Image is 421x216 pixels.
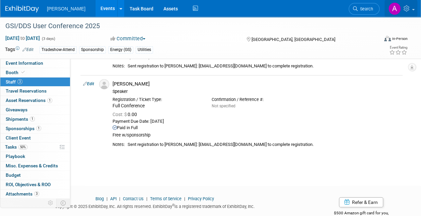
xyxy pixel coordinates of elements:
div: Payment Due Date: [DATE] [113,119,400,124]
img: Associate-Profile-5.png [99,79,109,89]
span: Event Information [6,60,43,66]
a: Attachments3 [0,190,70,199]
a: Privacy Policy [188,196,214,201]
span: Budget [6,172,21,178]
span: | [118,196,122,201]
span: Booth [6,70,26,75]
span: 50% [18,145,27,150]
span: Tasks [5,144,27,150]
div: Speaker [113,89,400,94]
span: ROI, Objectives & ROO [6,182,51,187]
a: Edit [22,47,33,52]
div: Utilities [136,46,153,53]
a: Client Event [0,133,70,143]
div: Notes: [113,142,125,147]
img: ExhibitDay [5,6,39,12]
a: Contact Us [123,196,144,201]
a: Sponsorships1 [0,124,70,133]
a: Shipments1 [0,115,70,124]
span: 3 [34,191,39,196]
span: (3 days) [41,37,55,41]
span: Not specified [212,104,235,108]
td: Toggle Event Tabs [57,199,70,207]
span: Staff [6,79,22,85]
a: API [110,196,117,201]
div: Tradeshow-Attend [40,46,77,53]
a: Staff3 [0,77,70,87]
span: Misc. Expenses & Credits [6,163,58,168]
div: Full Conference [113,103,202,109]
div: Sponsorship [79,46,106,53]
a: Search [349,3,379,15]
div: [PERSON_NAME] [113,81,400,87]
span: [DATE] [DATE] [5,35,40,41]
a: Misc. Expenses & Credits [0,161,70,170]
span: 0.00 [113,112,140,117]
div: Free w/sponsorship [113,132,400,138]
div: Confirmation / Reference #: [212,97,301,102]
button: Committed [108,35,148,42]
div: Sent registration to [PERSON_NAME]: [EMAIL_ADDRESS][DOMAIN_NAME] to complete registration. [128,63,400,69]
div: Paid in Full [113,125,400,131]
a: Asset Reservations1 [0,96,70,105]
span: [PERSON_NAME] [47,6,85,11]
span: Asset Reservations [6,98,52,103]
img: Format-Inperson.png [384,36,391,41]
a: Blog [95,196,104,201]
span: 1 [47,98,52,103]
span: 1 [36,126,41,131]
a: Terms of Service [150,196,182,201]
i: Booth reservation complete [21,70,25,74]
div: Notes: [113,63,125,69]
span: [GEOGRAPHIC_DATA], [GEOGRAPHIC_DATA] [252,37,335,42]
span: | [145,196,149,201]
div: Sent registration to [PERSON_NAME]: [EMAIL_ADDRESS][DOMAIN_NAME] to complete registration. [128,142,400,148]
a: Giveaways [0,105,70,114]
span: | [183,196,187,201]
td: Tags [5,46,33,54]
span: Travel Reservations [6,88,47,94]
span: Search [358,6,373,11]
a: Edit [83,82,94,86]
div: In-Person [392,36,408,41]
div: GSI/DDS User Conference 2025 [3,20,373,32]
span: Giveaways [6,107,27,112]
a: Refer & Earn [339,197,383,207]
span: 3 [17,79,22,84]
a: Booth [0,68,70,77]
span: Sponsorships [6,126,41,131]
div: Event Format [349,35,408,45]
div: Copyright © 2025 ExhibitDay, Inc. All rights reserved. ExhibitDay is a registered trademark of Ex... [5,202,304,210]
span: 1 [30,116,35,121]
span: Shipments [6,116,35,122]
a: Budget [0,171,70,180]
a: Tasks50% [0,143,70,152]
span: | [105,196,109,201]
td: Personalize Event Tab Strip [45,199,57,207]
span: Client Event [6,135,31,141]
div: Energy (GS) [108,46,133,53]
div: Event Rating [389,46,407,49]
div: Registration / Ticket Type: [113,97,202,102]
a: ROI, Objectives & ROO [0,180,70,189]
a: Event Information [0,59,70,68]
a: Playbook [0,152,70,161]
img: Amy Reese [388,2,401,15]
span: Playbook [6,154,25,159]
a: Travel Reservations [0,87,70,96]
span: Attachments [6,191,39,197]
span: Cost: $ [113,112,128,117]
sup: ® [172,203,174,207]
span: to [19,36,26,41]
